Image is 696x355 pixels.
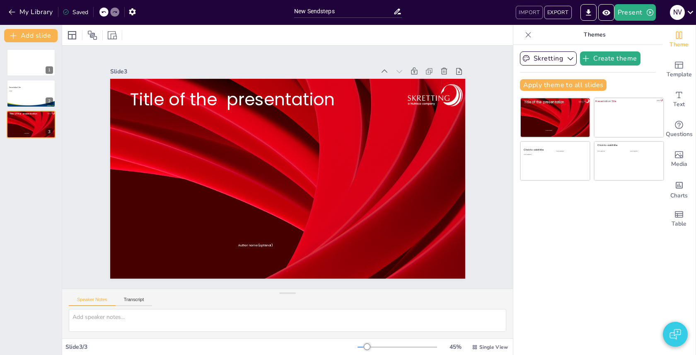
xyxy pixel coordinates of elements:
button: Speaker Notes [69,297,116,306]
div: Resize presentation [106,29,118,42]
p: Themes [535,25,654,45]
span: Media [671,160,687,169]
button: Transcript [116,297,152,306]
div: Click to add body [630,150,660,151]
input: Insert title [294,5,393,17]
div: Author name (optional) [546,130,565,131]
div: 1 [7,49,56,76]
button: Present [614,4,656,21]
button: Create theme [580,51,640,66]
span: Theme [669,40,689,49]
div: Slide 3 [110,68,376,75]
div: Click to add title [524,148,553,151]
div: Add charts and graphs [662,174,696,204]
span: Subtitle [9,90,12,92]
div: N V [670,5,685,20]
button: Export to PowerPoint [580,4,597,21]
div: Presentation Title [595,99,650,103]
span: Charts [670,191,688,200]
div: Change the overall theme [662,25,696,55]
div: Layout [65,29,79,42]
button: Skretting [520,51,577,66]
div: Add a table [662,204,696,234]
div: Click to add body [597,150,628,151]
div: [DATE] [595,128,615,129]
div: 45 % [445,343,465,351]
span: Author name (optional) [238,243,273,247]
div: Author name (optional) [616,128,636,129]
div: Click to add title [597,143,660,147]
div: 3 [7,111,56,138]
div: 1 [46,66,53,74]
span: Position [87,30,97,40]
div: 2 [7,80,56,107]
div: Get real-time input from your audience [662,114,696,144]
button: Apply theme to all slides [520,79,607,91]
span: Title of the presentation [130,87,335,111]
div: Click to add body [556,150,587,151]
button: N V [670,4,685,21]
div: Click to add body [524,153,554,155]
span: Template [667,70,692,79]
button: IMPORT [516,6,543,19]
div: Add text boxes [662,85,696,114]
span: Presentation Title [9,86,20,88]
button: My Library [6,5,56,19]
div: 2 [46,97,53,105]
span: Table [672,219,686,229]
button: Preview Presentation [598,4,614,21]
button: EXPORT [544,6,571,19]
div: Title of the presentation [524,100,575,105]
button: Add slide [4,29,58,42]
span: Single View [479,344,508,350]
div: Saved [63,8,88,16]
span: Text [673,100,685,109]
div: Add ready made slides [662,55,696,85]
div: Add images, graphics, shapes or video [662,144,696,174]
div: Slide 3 / 3 [65,343,358,351]
span: Questions [666,130,693,139]
div: 3 [46,128,53,136]
span: Title of the presentation [10,112,38,115]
